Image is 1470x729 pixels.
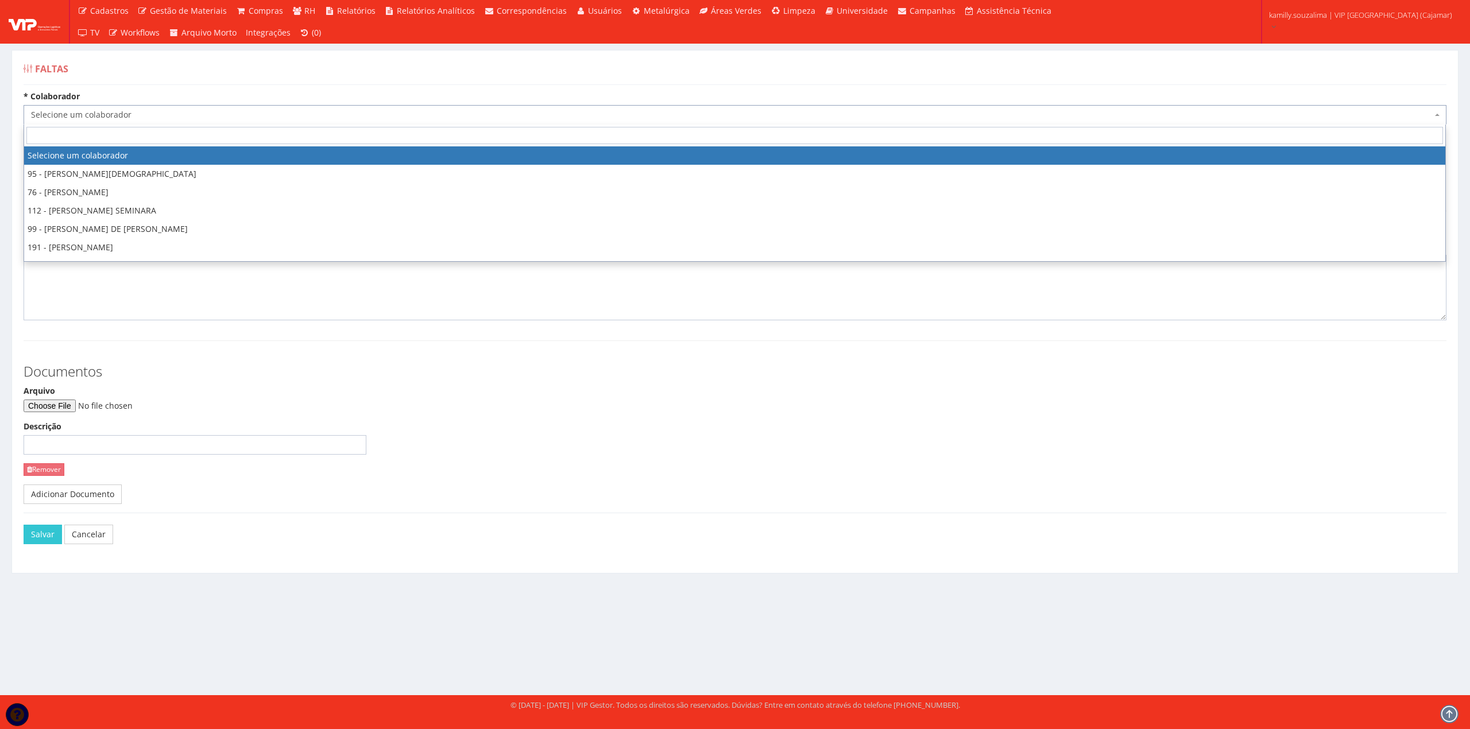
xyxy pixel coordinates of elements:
label: Arquivo [24,385,55,397]
span: Compras [249,5,283,16]
img: logo [9,13,60,30]
span: Metalúrgica [644,5,690,16]
span: RH [304,5,315,16]
a: Remover [24,463,64,475]
span: Cadastros [90,5,129,16]
span: Relatórios [337,5,376,16]
label: * Colaborador [24,91,80,102]
label: Descrição [24,421,61,432]
a: Arquivo Morto [164,22,241,44]
span: Selecione um colaborador [31,109,1432,121]
a: Cancelar [64,525,113,544]
li: 112 - [PERSON_NAME] SEMINARA [24,201,1445,220]
span: kamilly.souzalima | VIP [GEOGRAPHIC_DATA] (Cajamar) [1269,9,1452,21]
span: Áreas Verdes [711,5,761,16]
div: © [DATE] - [DATE] | VIP Gestor. Todos os direitos são reservados. Dúvidas? Entre em contato atrav... [510,700,960,711]
span: Usuários [588,5,622,16]
span: (0) [312,27,321,38]
span: Arquivo Morto [181,27,237,38]
a: Adicionar Documento [24,484,122,504]
span: Relatórios Analíticos [397,5,475,16]
span: Universidade [837,5,888,16]
li: 126 - [PERSON_NAME] DO PRADO LUCINDO [24,257,1445,275]
li: 99 - [PERSON_NAME] DE [PERSON_NAME] [24,220,1445,238]
span: Assistência Técnica [977,5,1051,16]
span: Selecione um colaborador [24,105,1446,125]
a: TV [73,22,104,44]
li: 76 - [PERSON_NAME] [24,183,1445,201]
li: 191 - [PERSON_NAME] [24,238,1445,257]
a: Workflows [104,22,165,44]
li: 95 - [PERSON_NAME][DEMOGRAPHIC_DATA] [24,165,1445,183]
span: Correspondências [497,5,567,16]
span: Workflows [121,27,160,38]
span: TV [90,27,99,38]
span: Limpeza [783,5,815,16]
li: Selecione um colaborador [24,146,1445,165]
span: Campanhas [910,5,955,16]
a: (0) [295,22,326,44]
span: Integrações [246,27,291,38]
span: Gestão de Materiais [150,5,227,16]
span: Faltas [35,63,68,75]
a: Integrações [241,22,295,44]
h3: Documentos [24,364,1446,379]
button: Salvar [24,525,62,544]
